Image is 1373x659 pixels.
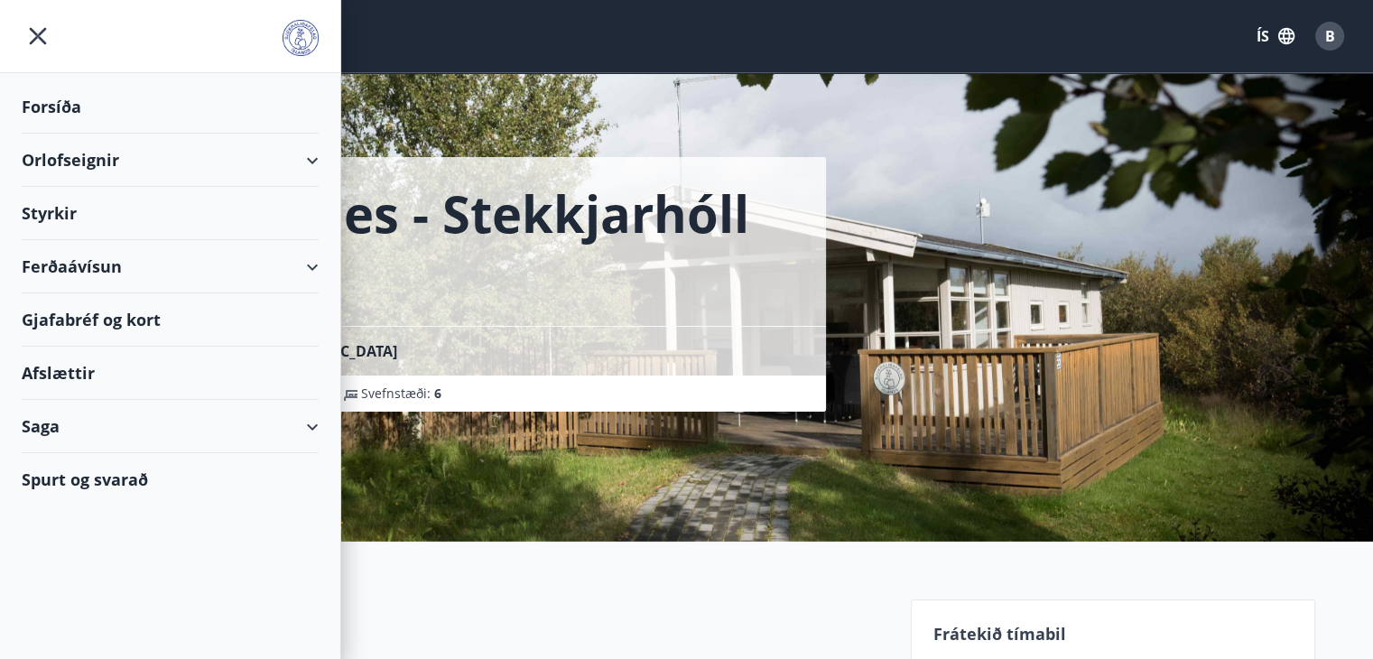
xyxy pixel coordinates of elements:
button: menu [22,20,54,52]
img: union_logo [283,20,319,56]
button: ÍS [1247,20,1304,52]
span: 6 [434,385,441,402]
div: Afslættir [22,347,319,400]
div: Styrkir [22,187,319,240]
span: Svefnstæði : [361,385,441,403]
div: Saga [22,400,319,453]
h1: Munaðarnes - Stekkjarhóll 65 [80,179,804,316]
span: B [1325,26,1335,46]
div: Gjafabréf og kort [22,293,319,347]
div: Forsíða [22,80,319,134]
p: Frátekið tímabil [933,622,1293,645]
h2: Upplýsingar [59,607,889,646]
div: Spurt og svarað [22,453,319,506]
div: Ferðaávísun [22,240,319,293]
div: Orlofseignir [22,134,319,187]
button: B [1308,14,1351,58]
